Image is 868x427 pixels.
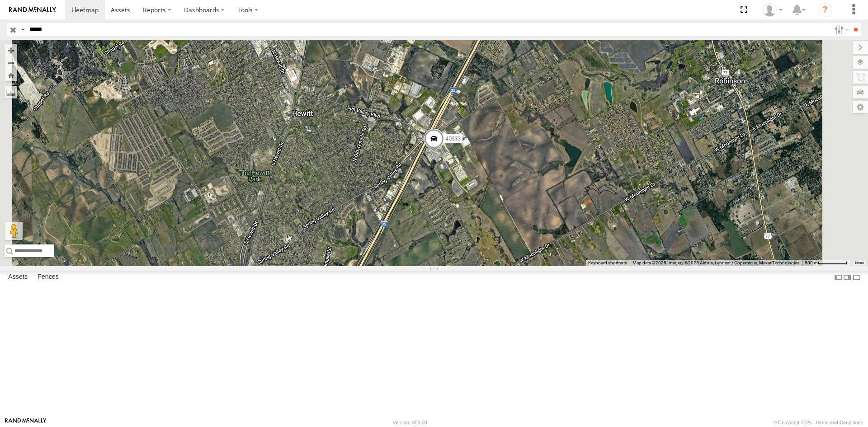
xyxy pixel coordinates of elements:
a: Terms (opens in new tab) [854,261,864,265]
a: Visit our Website [5,418,47,427]
div: Ryan Roxas [759,3,786,17]
button: Keyboard shortcuts [588,260,627,266]
img: rand-logo.svg [9,7,56,13]
div: Version: 306.00 [393,420,427,425]
div: © Copyright 2025 - [773,420,863,425]
button: Zoom out [5,56,17,69]
label: Search Filter Options [831,23,850,36]
button: Drag Pegman onto the map to open Street View [5,222,23,240]
i: ? [818,3,832,17]
span: 40333 [446,136,461,142]
span: 500 m [805,260,818,265]
label: Assets [4,271,32,284]
label: Hide Summary Table [852,271,861,284]
label: Map Settings [853,101,868,113]
label: Search Query [19,23,26,36]
button: Zoom in [5,44,17,56]
button: Map Scale: 500 m per 61 pixels [802,260,850,266]
label: Measure [5,86,17,99]
label: Fences [33,271,63,284]
a: Terms and Conditions [815,420,863,425]
label: Dock Summary Table to the Left [834,271,843,284]
label: Dock Summary Table to the Right [843,271,852,284]
span: Map data ©2025 Imagery ©2025 Airbus, Landsat / Copernicus, Maxar Technologies [632,260,799,265]
button: Zoom Home [5,69,17,81]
